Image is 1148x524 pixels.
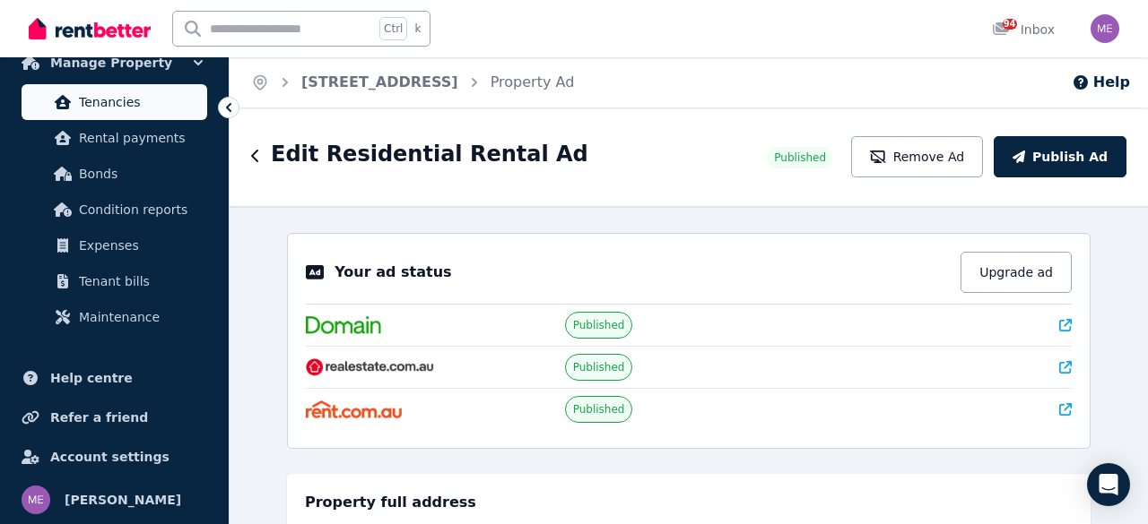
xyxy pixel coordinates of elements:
a: [STREET_ADDRESS] [301,73,458,90]
div: Inbox [992,21,1055,39]
span: Account settings [50,446,170,468]
button: Manage Property [14,45,214,81]
a: Tenancies [22,84,207,120]
a: Help centre [14,360,214,396]
nav: Breadcrumb [230,57,596,107]
p: Your ad status [335,262,451,283]
a: Bonds [22,156,207,192]
img: Melinda Enriquez [1091,14,1119,43]
img: Melinda Enriquez [22,485,50,514]
button: Upgrade ad [961,252,1072,293]
button: Remove Ad [851,136,983,177]
h5: Property full address [305,492,476,513]
span: Help centre [50,367,133,389]
span: Tenancies [79,91,200,113]
span: [PERSON_NAME] [65,489,181,511]
span: Rental payments [79,127,200,149]
a: Tenant bills [22,263,207,299]
span: 94 [1003,19,1017,30]
a: Expenses [22,228,207,263]
a: Condition reports [22,192,207,228]
a: Account settings [14,439,214,475]
span: Published [774,150,826,165]
span: Tenant bills [79,271,200,292]
span: k [414,21,421,36]
a: Maintenance [22,299,207,335]
span: Expenses [79,235,200,256]
img: Rent.com.au [306,400,402,418]
button: Help [1072,72,1130,93]
div: Open Intercom Messenger [1087,463,1130,506]
span: Refer a friend [50,407,148,428]
img: RealEstate.com.au [306,358,434,376]
span: Manage Property [50,52,172,73]
img: Domain.com.au [306,316,381,334]
span: Maintenance [79,306,200,328]
span: Bonds [79,163,200,185]
span: Ctrl [379,17,407,40]
span: Published [573,318,625,332]
span: Published [573,402,625,417]
img: RentBetter [29,15,151,42]
a: Property Ad [491,73,575,90]
a: Rental payments [22,120,207,156]
a: Refer a friend [14,399,214,435]
h1: Edit Residential Rental Ad [271,140,588,168]
button: Publish Ad [994,136,1126,177]
span: Condition reports [79,199,200,220]
span: Published [573,360,625,374]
